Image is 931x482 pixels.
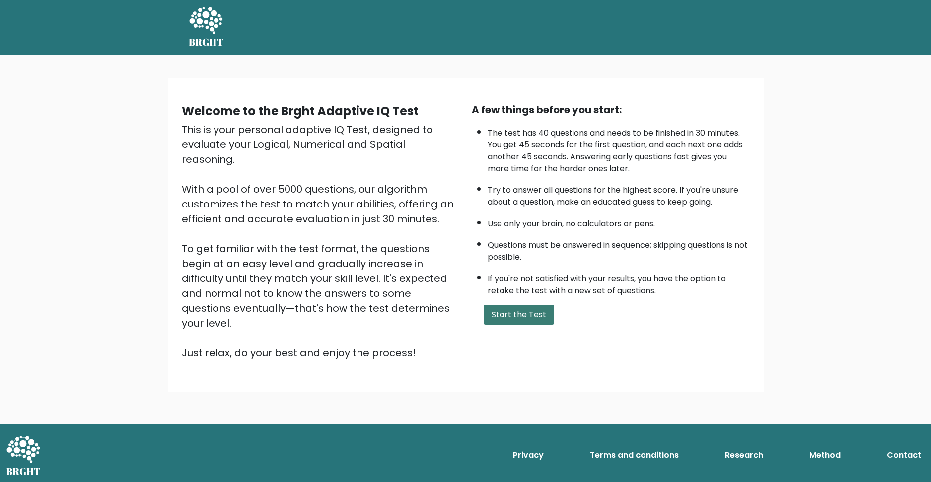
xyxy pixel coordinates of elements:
[472,102,750,117] div: A few things before you start:
[488,234,750,263] li: Questions must be answered in sequence; skipping questions is not possible.
[883,445,925,465] a: Contact
[721,445,767,465] a: Research
[484,305,554,325] button: Start the Test
[182,103,419,119] b: Welcome to the Brght Adaptive IQ Test
[182,122,460,360] div: This is your personal adaptive IQ Test, designed to evaluate your Logical, Numerical and Spatial ...
[189,4,224,51] a: BRGHT
[586,445,683,465] a: Terms and conditions
[488,122,750,175] li: The test has 40 questions and needs to be finished in 30 minutes. You get 45 seconds for the firs...
[805,445,845,465] a: Method
[509,445,548,465] a: Privacy
[488,179,750,208] li: Try to answer all questions for the highest score. If you're unsure about a question, make an edu...
[488,268,750,297] li: If you're not satisfied with your results, you have the option to retake the test with a new set ...
[189,36,224,48] h5: BRGHT
[488,213,750,230] li: Use only your brain, no calculators or pens.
